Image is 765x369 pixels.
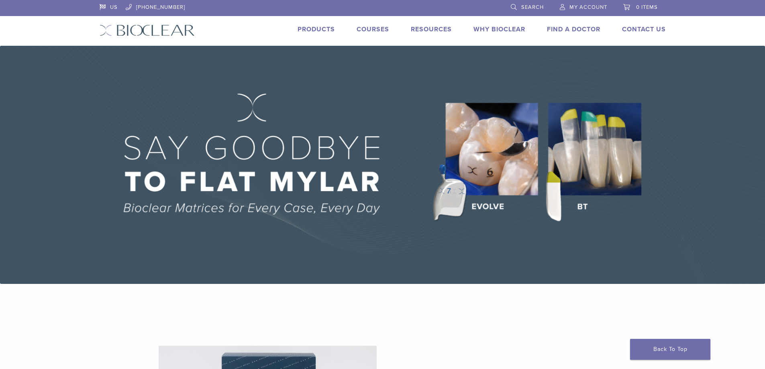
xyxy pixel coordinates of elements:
[636,4,658,10] span: 0 items
[547,25,600,33] a: Find A Doctor
[100,24,195,36] img: Bioclear
[357,25,389,33] a: Courses
[630,339,710,360] a: Back To Top
[411,25,452,33] a: Resources
[298,25,335,33] a: Products
[521,4,544,10] span: Search
[569,4,607,10] span: My Account
[473,25,525,33] a: Why Bioclear
[622,25,666,33] a: Contact Us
